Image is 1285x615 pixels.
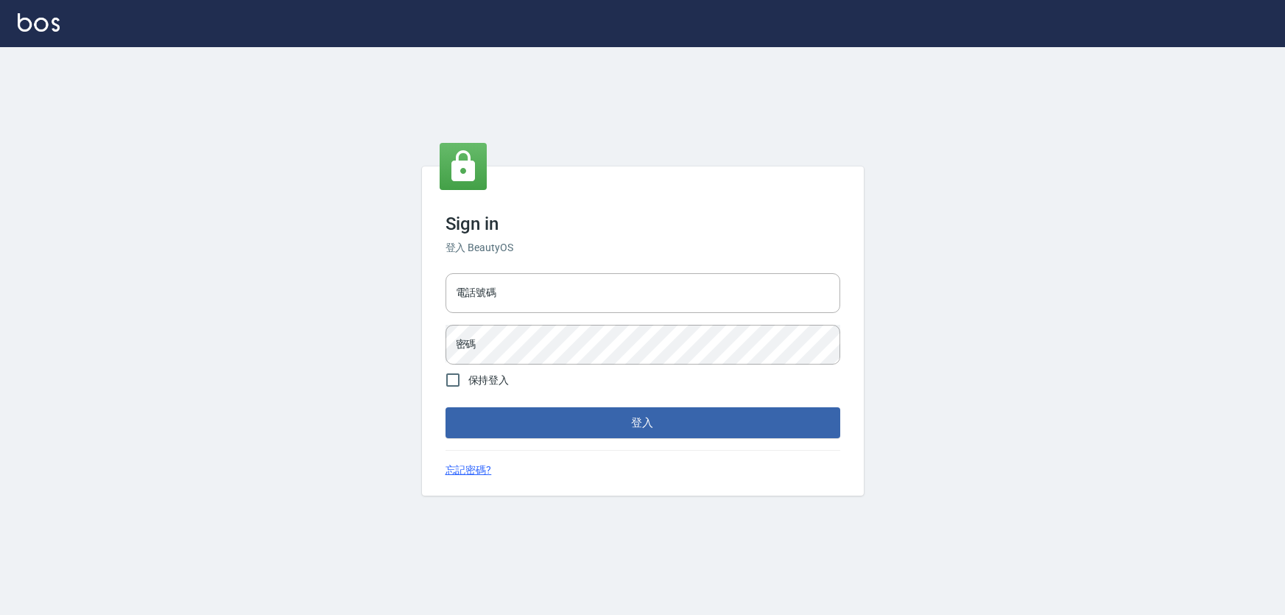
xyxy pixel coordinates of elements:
span: 保持登入 [468,373,510,388]
button: 登入 [446,407,840,438]
img: Logo [18,13,60,32]
h3: Sign in [446,214,840,234]
h6: 登入 BeautyOS [446,240,840,256]
a: 忘記密碼? [446,463,492,478]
